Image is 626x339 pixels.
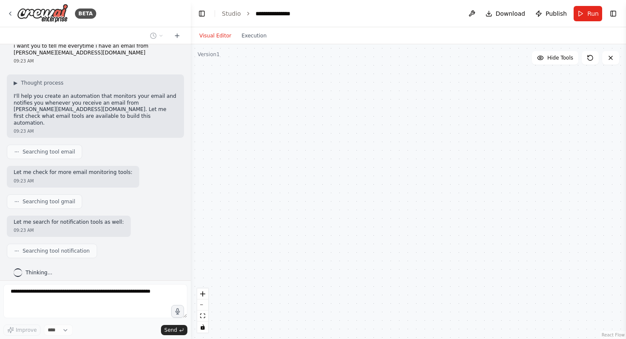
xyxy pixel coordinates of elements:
span: Searching tool notification [23,248,90,254]
button: Visual Editor [194,31,236,41]
div: React Flow controls [197,288,208,333]
button: Run [574,6,602,21]
button: Publish [532,6,570,21]
button: Execution [236,31,272,41]
div: 09:23 AM [14,58,177,64]
div: Version 1 [198,51,220,58]
span: Hide Tools [547,54,573,61]
span: Publish [546,9,567,18]
button: zoom in [197,288,208,299]
button: Click to speak your automation idea [171,305,184,318]
div: 09:23 AM [14,128,177,134]
button: ▶Thought process [14,80,63,86]
div: 09:23 AM [14,227,124,234]
span: Send [164,327,177,333]
p: Let me search for notification tools as well: [14,219,124,226]
button: zoom out [197,299,208,311]
button: Hide left sidebar [196,8,208,20]
span: Searching tool gmail [23,198,75,205]
span: Improve [16,327,37,333]
a: React Flow attribution [602,333,625,337]
button: Show right sidebar [607,8,619,20]
nav: breadcrumb [222,9,299,18]
button: toggle interactivity [197,322,208,333]
button: Hide Tools [532,51,578,65]
span: Run [587,9,599,18]
span: ▶ [14,80,17,86]
button: Improve [3,325,40,336]
a: Studio [222,10,241,17]
button: Switch to previous chat [146,31,167,41]
span: Thinking... [26,269,52,276]
div: 09:23 AM [14,178,132,184]
button: fit view [197,311,208,322]
span: Download [496,9,525,18]
img: Logo [17,4,68,23]
p: i want you to tell me everytime i have an email from [PERSON_NAME][EMAIL_ADDRESS][DOMAIN_NAME] [14,43,177,56]
span: Searching tool email [23,148,75,155]
button: Download [482,6,529,21]
button: Start a new chat [170,31,184,41]
p: Let me check for more email monitoring tools: [14,169,132,176]
span: Thought process [21,80,63,86]
div: BETA [75,9,96,19]
p: I'll help you create an automation that monitors your email and notifies you whenever you receive... [14,93,177,126]
button: Send [161,325,187,335]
